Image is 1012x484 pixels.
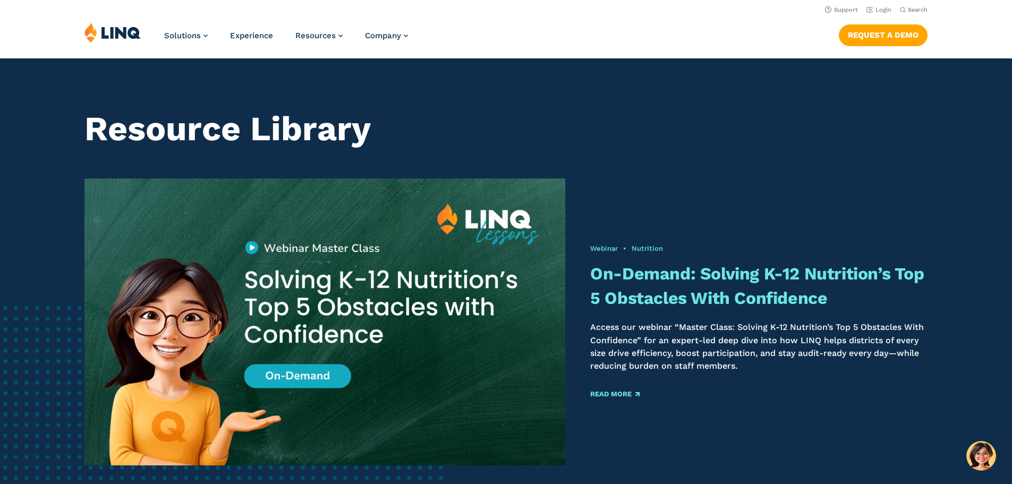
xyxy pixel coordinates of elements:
a: Nutrition [632,244,663,252]
nav: Primary Navigation [164,22,408,57]
a: Solutions [164,31,208,40]
p: Access our webinar “Master Class: Solving K-12 Nutrition’s Top 5 Obstacles With Confidence” for a... [590,321,928,372]
a: Company [365,31,408,40]
a: On-Demand: Solving K-12 Nutrition’s Top 5 Obstacles With Confidence [590,264,924,308]
a: Experience [230,31,273,40]
a: Webinar [590,244,618,252]
a: Resources [295,31,343,40]
a: Read More [590,390,640,397]
span: Search [908,6,928,13]
a: Login [866,6,891,13]
button: Open Search Bar [900,6,928,14]
a: Request a Demo [839,24,928,46]
span: Resources [295,31,336,40]
nav: Button Navigation [839,22,928,46]
a: Support [825,6,858,13]
div: • [590,244,928,253]
h1: Resource Library [84,109,928,149]
img: LINQ | K‑12 Software [84,22,141,43]
span: Company [365,31,401,40]
button: Hello, have a question? Let’s chat. [966,441,996,471]
span: Solutions [164,31,201,40]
